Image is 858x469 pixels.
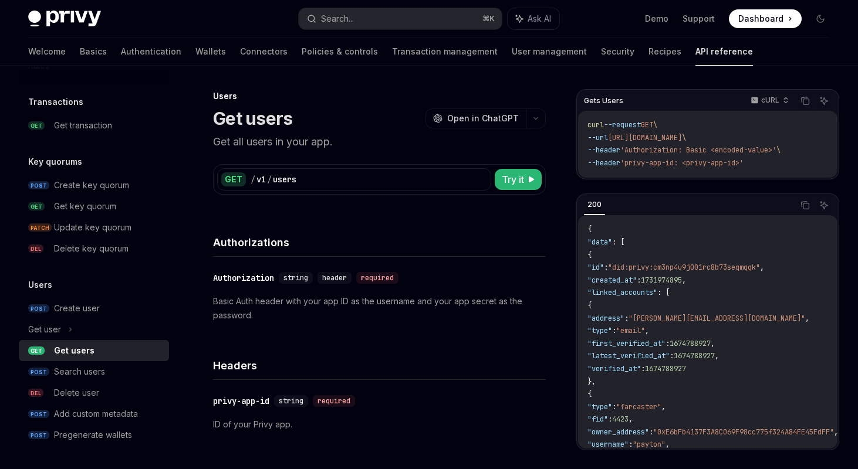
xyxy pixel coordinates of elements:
[54,178,129,192] div: Create key quorum
[682,133,686,142] span: \
[54,428,132,442] div: Pregenerate wallets
[612,402,616,412] span: :
[28,322,61,337] div: Get user
[612,237,624,247] span: : [
[54,220,131,235] div: Update key quorum
[54,365,105,379] div: Search users
[28,389,43,397] span: DEL
[608,133,682,142] span: [URL][DOMAIN_NAME]
[528,13,551,25] span: Ask AI
[54,407,138,421] div: Add custom metadata
[805,314,809,323] span: ,
[512,38,587,66] a: User management
[834,427,838,437] span: ,
[28,368,49,376] span: POST
[273,174,296,185] div: users
[19,238,169,259] a: DELDelete key quorum
[313,395,355,407] div: required
[761,96,779,105] p: cURL
[482,14,495,23] span: ⌘ K
[299,8,502,29] button: Search...⌘K
[28,244,43,253] span: DEL
[587,402,612,412] span: "type"
[213,235,546,250] h4: Authorizations
[19,175,169,196] a: POSTCreate key quorum
[213,417,546,431] p: ID of your Privy app.
[279,396,303,406] span: string
[587,414,608,424] span: "fid"
[612,326,616,335] span: :
[28,38,66,66] a: Welcome
[587,276,637,285] span: "created_at"
[682,276,686,285] span: ,
[620,158,744,168] span: 'privy-app-id: <privy-app-id>'
[641,364,645,373] span: :
[587,288,657,297] span: "linked_accounts"
[620,145,776,155] span: 'Authorization: Basic <encoded-value>'
[695,38,753,66] a: API reference
[54,242,129,256] div: Delete key quorum
[587,263,604,272] span: "id"
[648,38,681,66] a: Recipes
[683,13,715,25] a: Support
[587,314,624,323] span: "address"
[584,96,623,106] span: Gets Users
[28,181,49,190] span: POST
[19,424,169,446] a: POSTPregenerate wallets
[28,223,52,232] span: PATCH
[645,13,668,25] a: Demo
[28,155,82,169] h5: Key quorums
[587,339,666,348] span: "first_verified_at"
[19,382,169,403] a: DELDelete user
[645,364,686,373] span: 1674788927
[28,202,45,211] span: GET
[28,304,49,313] span: POST
[587,326,612,335] span: "type"
[587,120,604,130] span: curl
[653,120,657,130] span: \
[798,93,813,108] button: Copy the contents from the code block
[637,276,641,285] span: :
[584,198,605,212] div: 200
[508,8,559,29] button: Ask AI
[798,198,813,213] button: Copy the contents from the code block
[356,272,398,284] div: required
[425,108,526,128] button: Open in ChatGPT
[760,263,764,272] span: ,
[816,93,832,108] button: Ask AI
[629,440,633,449] span: :
[616,326,645,335] span: "email"
[670,351,674,361] span: :
[587,377,596,386] span: },
[28,431,49,440] span: POST
[666,440,670,449] span: ,
[19,361,169,382] a: POSTSearch users
[322,273,347,283] span: header
[19,403,169,424] a: POSTAdd custom metadata
[711,339,715,348] span: ,
[28,278,52,292] h5: Users
[670,339,711,348] span: 1674788927
[645,326,649,335] span: ,
[587,427,649,437] span: "owner_address"
[54,118,112,132] div: Get transaction
[715,351,719,361] span: ,
[54,199,116,213] div: Get key quorum
[502,172,524,186] span: Try it
[604,263,608,272] span: :
[612,414,629,424] span: 4423
[28,121,45,130] span: GET
[587,158,620,168] span: --header
[587,133,608,142] span: --url
[738,13,783,25] span: Dashboard
[392,38,498,66] a: Transaction management
[604,120,641,130] span: --request
[649,427,653,437] span: :
[19,217,169,238] a: PATCHUpdate key quorum
[54,301,100,315] div: Create user
[608,263,760,272] span: "did:privy:cm3np4u9j001rc8b73seqmqqk"
[624,314,629,323] span: :
[251,174,255,185] div: /
[816,198,832,213] button: Ask AI
[213,294,546,322] p: Basic Auth header with your app ID as the username and your app secret as the password.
